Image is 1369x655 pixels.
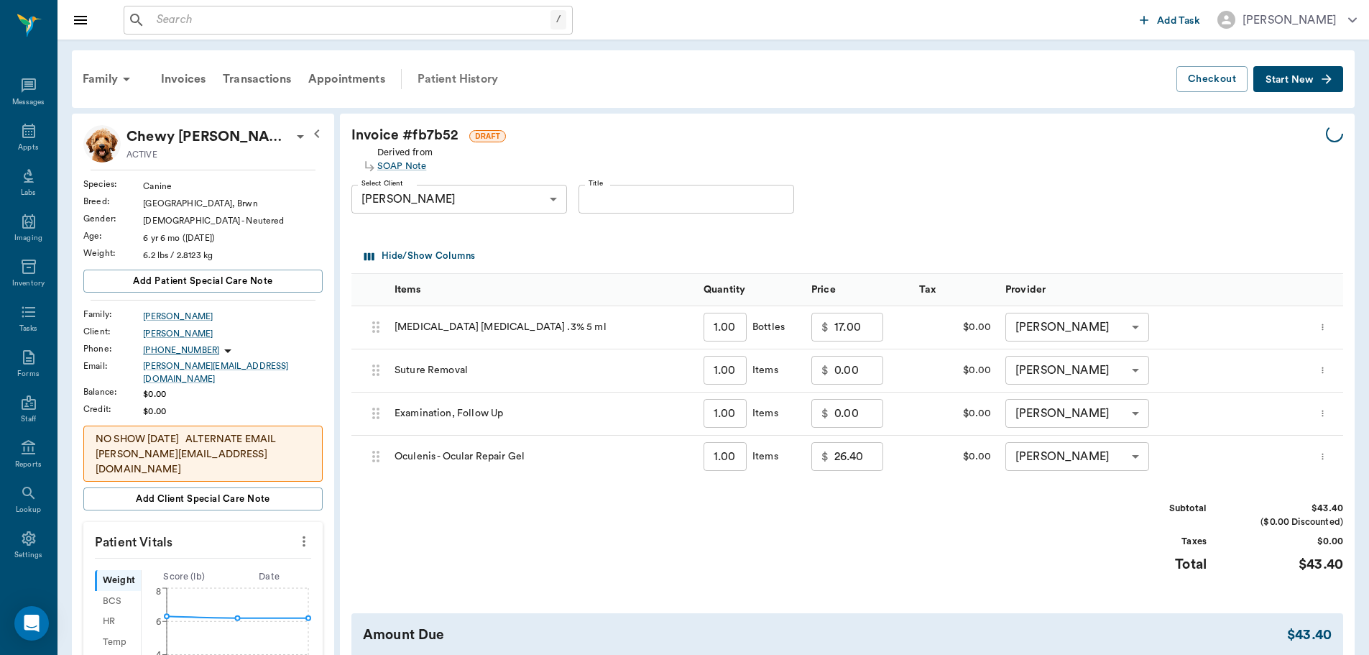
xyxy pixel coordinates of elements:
[83,522,323,558] p: Patient Vitals
[1235,502,1343,516] div: $43.40
[1235,516,1343,529] div: ($0.00 Discounted)
[1206,6,1368,33] button: [PERSON_NAME]
[133,273,272,289] span: Add patient Special Care Note
[143,232,323,244] div: 6 yr 6 mo ([DATE])
[1005,442,1149,471] div: [PERSON_NAME]
[83,178,143,191] div: Species :
[998,273,1307,306] div: Provider
[143,310,323,323] a: [PERSON_NAME]
[214,62,300,96] a: Transactions
[156,587,161,596] tspan: 8
[12,97,45,108] div: Messages
[387,273,696,306] div: Items
[95,612,141,633] div: HR
[550,10,566,29] div: /
[143,327,323,340] a: [PERSON_NAME]
[300,62,394,96] a: Appointments
[16,505,41,516] div: Lookup
[83,385,143,398] div: Balance :
[361,178,402,188] label: Select Client
[912,349,998,393] div: $0.00
[226,570,312,584] div: Date
[292,529,315,554] button: more
[912,306,998,349] div: $0.00
[95,591,141,612] div: BCS
[1243,12,1337,29] div: [PERSON_NAME]
[1314,358,1331,383] button: more
[19,324,37,334] div: Tasks
[1005,356,1149,385] div: [PERSON_NAME]
[589,178,603,188] label: Title
[834,356,883,385] input: 0.00
[12,278,45,289] div: Inventory
[21,188,36,198] div: Labs
[152,62,214,96] a: Invoices
[1099,554,1207,575] div: Total
[834,313,883,342] input: 0.00
[387,436,696,479] div: Oculenis - Ocular Repair Gel
[83,359,143,372] div: Email :
[83,270,323,293] button: Add patient Special Care Note
[919,270,936,310] div: Tax
[126,148,157,161] p: ACTIVE
[470,131,505,142] span: DRAFT
[1314,315,1331,339] button: more
[351,185,567,214] div: [PERSON_NAME]
[83,229,143,242] div: Age :
[1005,270,1046,310] div: Provider
[143,344,219,357] p: [PHONE_NUMBER]
[18,142,38,153] div: Appts
[361,245,479,267] button: Select columns
[387,306,696,349] div: [MEDICAL_DATA] [MEDICAL_DATA] .3% 5 ml
[83,403,143,416] div: Credit :
[143,388,323,400] div: $0.00
[696,273,804,306] div: Quantity
[83,487,323,510] button: Add client Special Care Note
[95,570,141,591] div: Weight
[1314,401,1331,426] button: more
[834,399,883,428] input: 0.00
[1005,399,1149,428] div: [PERSON_NAME]
[15,459,42,470] div: Reports
[387,349,696,393] div: Suture Removal
[363,625,1287,646] div: Amount Due
[143,249,323,262] div: 6.2 lbs / 2.8123 kg
[377,160,433,173] a: SOAP Note
[895,403,902,424] button: message
[143,197,323,210] div: [GEOGRAPHIC_DATA], Brwn
[1099,535,1207,549] div: Taxes
[351,125,1326,146] div: Invoice # fb7b52
[377,143,433,173] div: Derived from
[156,617,161,626] tspan: 6
[834,442,883,471] input: 0.00
[126,125,292,148] p: Chewy [PERSON_NAME]
[811,270,836,310] div: Price
[143,214,323,227] div: [DEMOGRAPHIC_DATA] - Neutered
[747,449,778,464] div: Items
[912,273,998,306] div: Tax
[14,233,42,244] div: Imaging
[821,448,829,465] p: $
[17,369,39,380] div: Forms
[83,247,143,260] div: Weight :
[143,359,323,385] div: [PERSON_NAME][EMAIL_ADDRESS][DOMAIN_NAME]
[21,414,36,425] div: Staff
[1005,313,1149,342] div: [PERSON_NAME]
[66,6,95,35] button: Close drawer
[895,359,902,381] button: message
[747,363,778,377] div: Items
[95,632,141,653] div: Temp
[409,62,507,96] a: Patient History
[126,125,292,148] div: Chewy McCasland
[142,570,227,584] div: Score ( lb )
[821,405,829,422] p: $
[804,273,912,306] div: Price
[395,270,420,310] div: Items
[1314,444,1331,469] button: more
